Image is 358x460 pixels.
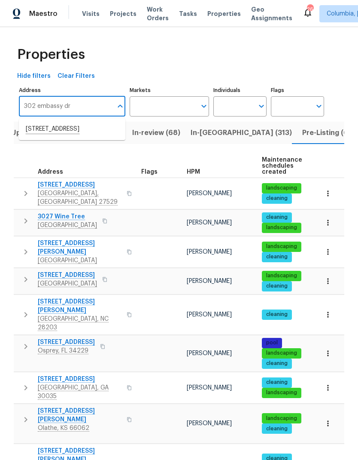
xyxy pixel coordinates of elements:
span: landscaping [263,224,300,231]
span: landscaping [263,415,300,422]
button: Close [114,100,126,112]
span: [PERSON_NAME] [187,249,232,255]
span: cleaning [263,311,291,318]
span: Properties [207,9,241,18]
span: landscaping [263,243,300,250]
span: [PERSON_NAME] [187,312,232,318]
button: Open [198,100,210,112]
span: cleaning [263,253,291,261]
span: cleaning [263,425,291,432]
span: HPM [187,169,200,175]
span: Tasks [179,11,197,17]
span: [PERSON_NAME] [187,278,232,284]
span: [PERSON_NAME] [187,220,232,226]
span: [PERSON_NAME] [187,350,232,356]
span: Flags [141,169,158,175]
button: Hide filters [14,68,54,84]
span: cleaning [263,282,291,290]
label: Address [19,88,125,93]
button: Open [255,100,267,112]
span: Clear Filters [58,71,95,82]
span: cleaning [263,360,291,367]
span: landscaping [263,272,300,279]
span: [PERSON_NAME] [187,385,232,391]
label: Individuals [213,88,267,93]
span: Address [38,169,63,175]
span: Geo Assignments [251,5,292,22]
span: Properties [17,50,85,59]
button: Clear Filters [54,68,98,84]
span: Maintenance schedules created [262,157,302,175]
span: Hide filters [17,71,51,82]
span: [PERSON_NAME] [187,190,232,196]
span: In-[GEOGRAPHIC_DATA] (313) [191,127,292,139]
span: Pre-Listing (67) [302,127,355,139]
span: landscaping [263,389,300,396]
span: cleaning [263,379,291,386]
span: Projects [110,9,137,18]
span: [PERSON_NAME] [187,420,232,426]
span: pool [263,339,281,347]
span: cleaning [263,195,291,202]
label: Flags [271,88,324,93]
span: Visits [82,9,100,18]
div: 26 [307,5,313,14]
span: cleaning [263,214,291,221]
span: Maestro [29,9,58,18]
span: In-review (68) [132,127,180,139]
span: landscaping [263,350,300,357]
span: Work Orders [147,5,169,22]
input: Search ... [19,96,112,117]
span: landscaping [263,184,300,192]
button: Open [313,100,325,112]
label: Markets [130,88,209,93]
